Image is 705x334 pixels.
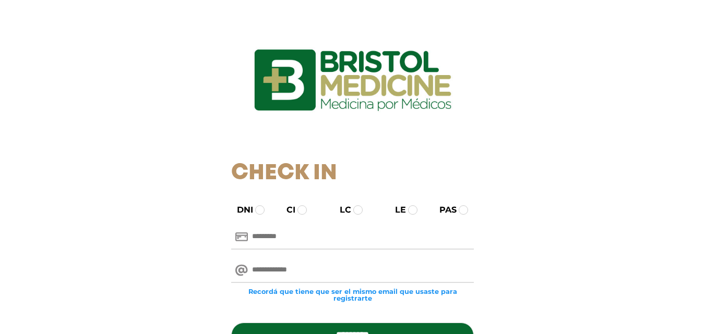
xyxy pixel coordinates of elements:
label: DNI [228,204,253,216]
label: PAS [430,204,457,216]
label: LC [330,204,351,216]
h1: Check In [231,160,474,187]
label: LE [386,204,406,216]
small: Recordá que tiene que ser el mismo email que usaste para registrarte [231,288,474,302]
label: CI [277,204,295,216]
img: logo_ingresarbristol.jpg [212,13,494,148]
